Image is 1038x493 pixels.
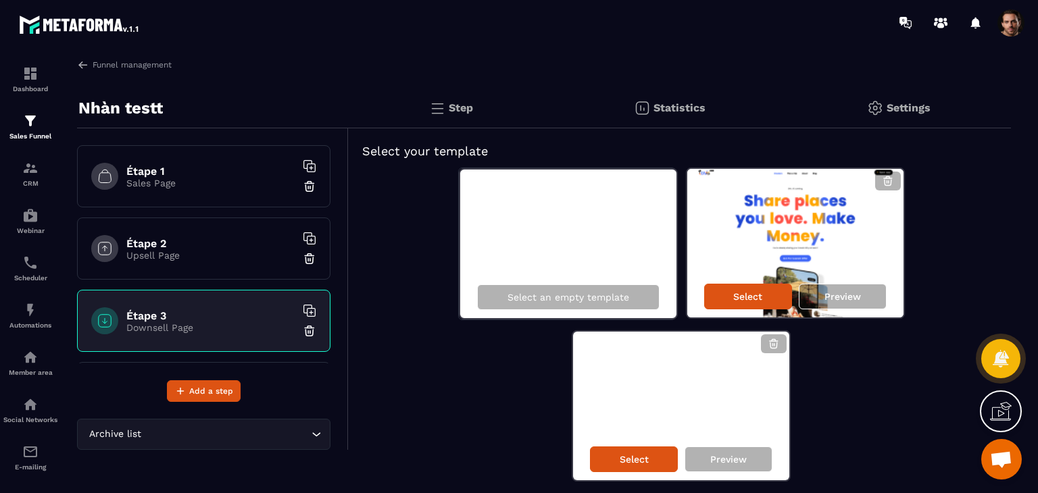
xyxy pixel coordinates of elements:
p: Sales Funnel [3,132,57,140]
div: Search for option [77,419,330,450]
img: stats.20deebd0.svg [634,100,650,116]
img: scheduler [22,255,39,271]
img: bars.0d591741.svg [429,100,445,116]
a: formationformationCRM [3,150,57,197]
img: social-network [22,396,39,413]
p: Select [733,291,762,302]
h6: Étape 2 [126,237,295,250]
input: Search for option [144,427,308,442]
p: Select an empty template [508,292,629,303]
span: Archive list [86,427,144,442]
h6: Étape 3 [126,309,295,322]
p: CRM [3,180,57,187]
p: Member area [3,369,57,376]
p: Step [449,101,473,114]
img: trash [303,252,316,265]
h6: Étape 1 [126,165,295,178]
img: formation [22,66,39,82]
img: automations [22,349,39,365]
button: Add a step [167,380,241,402]
img: automations [22,302,39,318]
a: schedulerschedulerScheduler [3,244,57,292]
img: logo [19,12,141,36]
p: Automations [3,321,57,329]
a: social-networksocial-networkSocial Networks [3,386,57,434]
a: Funnel management [77,59,172,71]
img: trash [303,180,316,193]
img: email [22,444,39,460]
img: arrow [77,59,89,71]
a: Mở cuộc trò chuyện [981,439,1022,479]
img: formation [22,113,39,129]
img: image [687,169,904,317]
a: formationformationSales Funnel [3,103,57,150]
h5: Select your template [362,142,997,161]
p: Scheduler [3,274,57,282]
p: Upsell Page [126,250,295,261]
a: automationsautomationsAutomations [3,292,57,339]
a: automationsautomationsMember area [3,339,57,386]
p: E-mailing [3,463,57,471]
img: setting-gr.5f69749f.svg [867,100,883,116]
img: trash [303,324,316,338]
p: Statistics [653,101,706,114]
p: Preview [710,454,747,465]
a: emailemailE-mailing [3,434,57,481]
a: automationsautomationsWebinar [3,197,57,244]
p: Downsell Page [126,322,295,333]
img: formation [22,160,39,176]
p: Dashboard [3,85,57,93]
img: image [573,332,615,344]
p: Sales Page [126,178,295,188]
p: Preview [824,291,861,302]
p: Social Networks [3,416,57,423]
a: formationformationDashboard [3,55,57,103]
span: Add a step [189,384,233,398]
p: Webinar [3,227,57,234]
img: automations [22,207,39,224]
p: Settings [887,101,931,114]
p: Nhàn testt [78,95,163,122]
p: Select [620,454,649,465]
